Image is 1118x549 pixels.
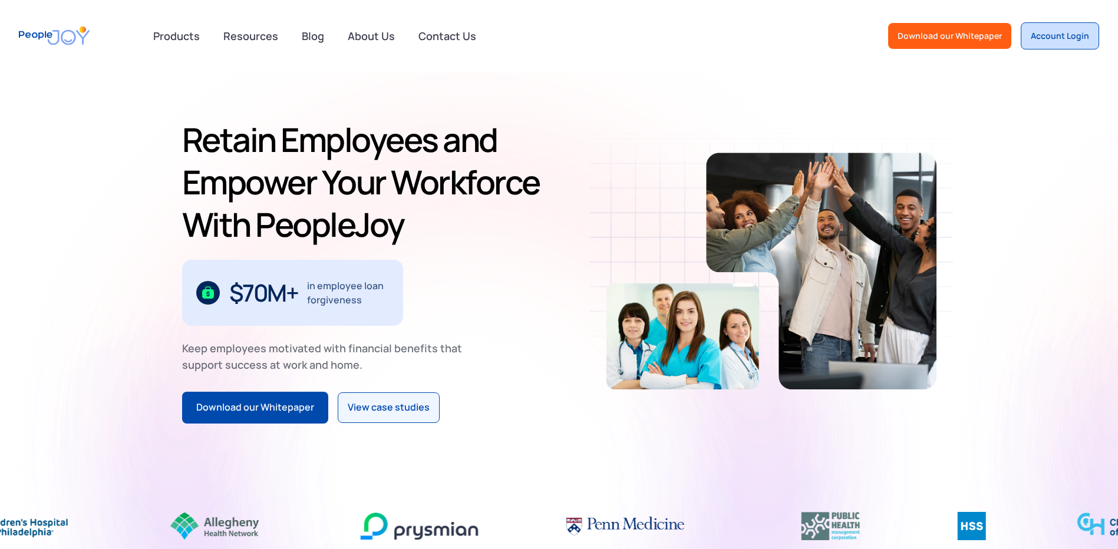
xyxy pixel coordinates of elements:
div: Keep employees motivated with financial benefits that support success at work and home. [182,340,472,373]
a: Resources [216,23,285,49]
a: About Us [341,23,402,49]
a: home [19,19,90,52]
a: Account Login [1021,22,1099,49]
a: Download our Whitepaper [888,23,1011,49]
h1: Retain Employees and Empower Your Workforce With PeopleJoy [182,118,555,246]
div: $70M+ [229,283,298,302]
img: Retain-Employees-PeopleJoy [706,153,936,389]
div: in employee loan forgiveness [307,279,389,307]
img: Retain-Employees-PeopleJoy [606,283,759,389]
div: Download our Whitepaper [898,30,1002,42]
div: View case studies [348,400,430,415]
div: Account Login [1031,30,1089,42]
a: Download our Whitepaper [182,392,328,424]
a: Blog [295,23,331,49]
div: Download our Whitepaper [196,400,314,415]
div: Products [146,24,207,48]
a: Contact Us [411,23,483,49]
div: 1 / 3 [182,260,403,326]
a: View case studies [338,392,440,423]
